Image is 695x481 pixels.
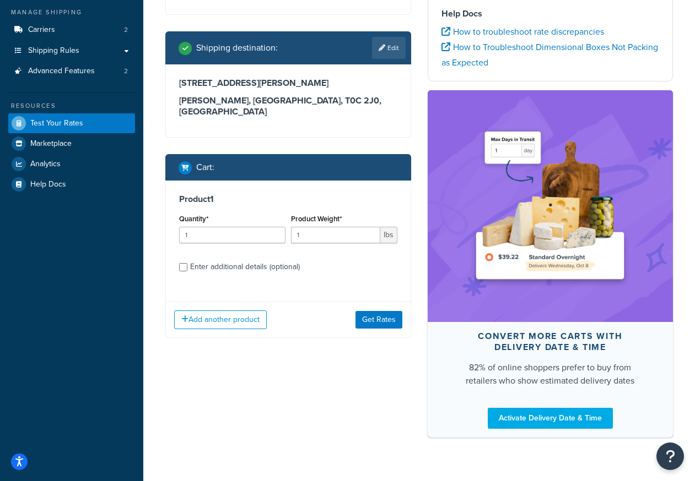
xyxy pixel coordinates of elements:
a: Test Your Rates [8,113,135,133]
span: Advanced Features [28,67,95,76]
span: Test Your Rates [30,119,83,128]
span: Carriers [28,25,55,35]
div: 82% of online shoppers prefer to buy from retailers who show estimated delivery dates [454,361,647,387]
input: 0 [179,227,285,243]
a: Help Docs [8,174,135,194]
a: Advanced Features2 [8,61,135,81]
a: Activate Delivery Date & Time [488,408,613,429]
h4: Help Docs [441,7,660,20]
h3: [STREET_ADDRESS][PERSON_NAME] [179,78,397,89]
label: Product Weight* [291,215,342,223]
div: Manage Shipping [8,8,135,17]
span: 2 [124,25,128,35]
label: Quantity* [179,215,208,223]
span: Help Docs [30,180,66,189]
img: feature-image-ddt-36eae7f7280da8017bfb280eaccd9c446f90b1fe08728e4019434db127062ab4.png [467,107,633,305]
a: Shipping Rules [8,41,135,61]
input: 0.00 [291,227,380,243]
a: How to Troubleshoot Dimensional Boxes Not Packing as Expected [441,41,658,69]
span: Shipping Rules [28,46,79,56]
h3: Product 1 [179,194,397,205]
div: Enter additional details (optional) [190,259,300,275]
h2: Shipping destination : [196,43,278,53]
a: Edit [372,37,406,59]
span: Marketplace [30,139,72,149]
a: How to troubleshoot rate discrepancies [441,25,604,38]
h2: Cart : [196,162,214,172]
input: Enter additional details (optional) [179,263,187,271]
span: lbs [380,227,397,243]
span: 2 [124,67,128,76]
span: Analytics [30,160,61,169]
div: Convert more carts with delivery date & time [454,331,647,353]
a: Carriers2 [8,20,135,40]
a: Marketplace [8,134,135,154]
li: Advanced Features [8,61,135,81]
button: Open Resource Center [656,442,684,470]
a: Analytics [8,154,135,174]
li: Carriers [8,20,135,40]
h3: [PERSON_NAME], [GEOGRAPHIC_DATA], T0C 2J0 , [GEOGRAPHIC_DATA] [179,95,397,117]
button: Get Rates [355,311,402,329]
div: Resources [8,101,135,111]
button: Add another product [174,310,267,329]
